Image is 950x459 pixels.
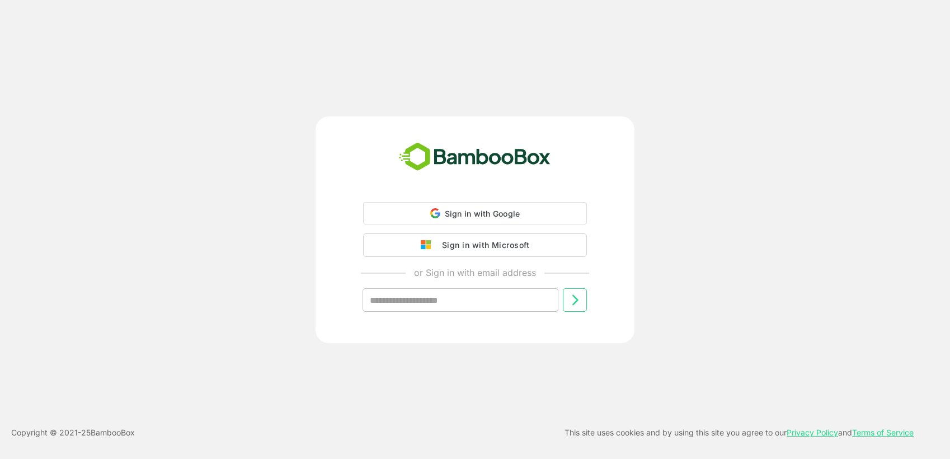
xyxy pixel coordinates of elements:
[363,233,587,257] button: Sign in with Microsoft
[421,240,436,250] img: google
[436,238,529,252] div: Sign in with Microsoft
[565,426,914,439] p: This site uses cookies and by using this site you agree to our and
[445,209,520,218] span: Sign in with Google
[414,266,536,279] p: or Sign in with email address
[11,426,135,439] p: Copyright © 2021- 25 BambooBox
[787,428,838,437] a: Privacy Policy
[363,202,587,224] div: Sign in with Google
[852,428,914,437] a: Terms of Service
[393,139,557,176] img: bamboobox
